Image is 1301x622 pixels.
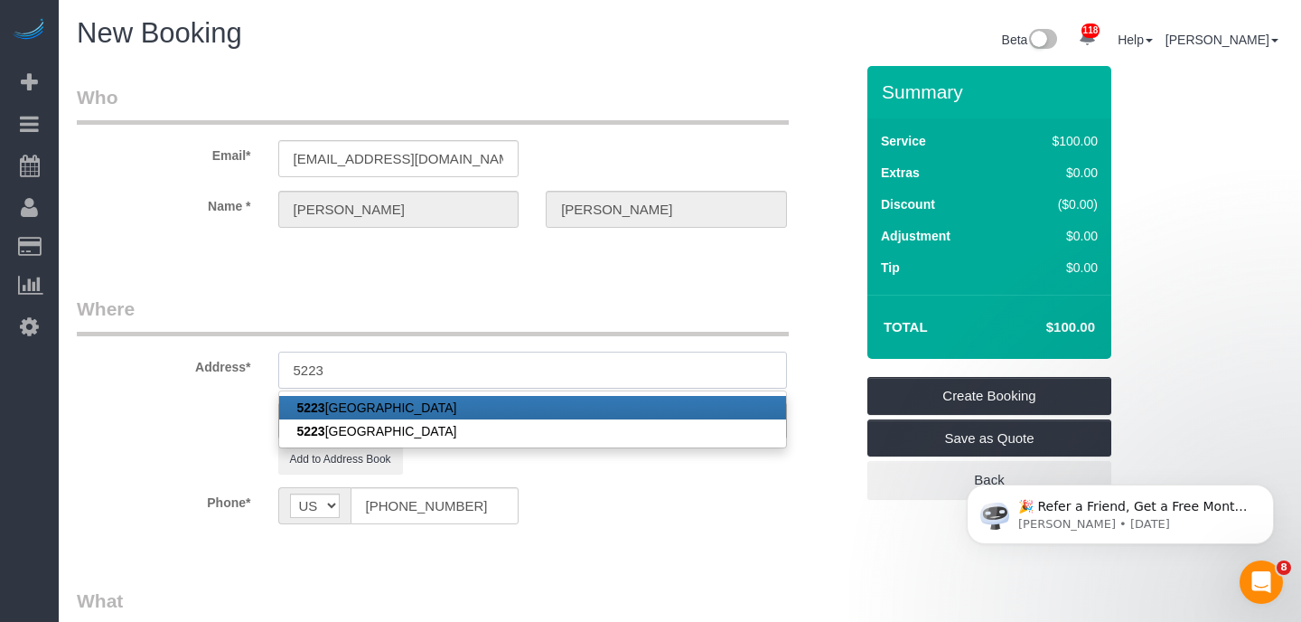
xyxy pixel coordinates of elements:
h4: $100.00 [992,320,1095,335]
div: $0.00 [1014,164,1098,182]
iframe: Intercom live chat [1240,561,1283,604]
a: 5223[GEOGRAPHIC_DATA] [279,396,786,419]
legend: Who [77,84,789,125]
label: Tip [881,259,900,277]
a: Create Booking [867,377,1111,415]
label: Address* [63,352,265,376]
div: $0.00 [1014,259,1098,277]
span: 8 [1277,561,1291,575]
a: 118 [1070,18,1105,58]
input: Phone* [351,487,519,524]
label: Service [881,132,926,150]
iframe: Intercom notifications message [940,447,1301,573]
h3: Summary [882,81,1102,102]
a: [PERSON_NAME] [1165,33,1278,47]
div: $0.00 [1014,227,1098,245]
label: Adjustment [881,227,950,245]
label: Extras [881,164,920,182]
input: First Name* [278,191,519,228]
strong: 5223 [297,424,325,438]
div: ($0.00) [1014,195,1098,213]
img: New interface [1027,29,1057,52]
strong: 5223 [297,401,325,415]
input: Last Name* [546,191,787,228]
span: 118 [1081,24,1100,38]
label: Discount [881,195,935,213]
legend: Where [77,296,789,336]
a: Help [1118,33,1153,47]
a: Back [867,461,1111,499]
strong: Total [884,319,928,335]
label: Name * [63,191,265,215]
input: Email* [278,140,519,177]
label: Phone* [63,487,265,512]
div: $100.00 [1014,132,1098,150]
a: Beta [1002,33,1058,47]
span: New Booking [77,17,242,49]
a: 5223[GEOGRAPHIC_DATA] [279,419,786,443]
img: Automaid Logo [11,18,47,43]
a: Save as Quote [867,419,1111,457]
button: Add to Address Book [278,446,403,474]
label: Email* [63,140,265,165]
